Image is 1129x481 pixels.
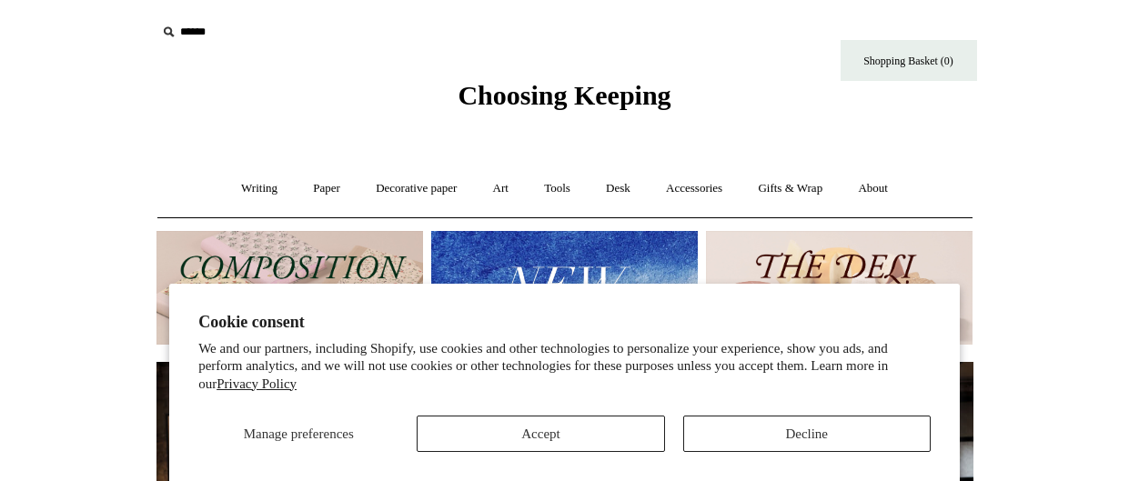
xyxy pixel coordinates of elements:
[417,416,664,452] button: Accept
[225,165,294,213] a: Writing
[842,165,904,213] a: About
[683,416,931,452] button: Decline
[528,165,587,213] a: Tools
[841,40,977,81] a: Shopping Basket (0)
[198,416,398,452] button: Manage preferences
[359,165,473,213] a: Decorative paper
[198,340,931,394] p: We and our partners, including Shopify, use cookies and other technologies to personalize your ex...
[590,165,647,213] a: Desk
[741,165,839,213] a: Gifts & Wrap
[297,165,357,213] a: Paper
[706,231,973,345] img: The Deli Counter
[431,231,698,345] img: New.jpg__PID:f73bdf93-380a-4a35-bcfe-7823039498e1
[458,80,670,110] span: Choosing Keeping
[217,376,297,391] a: Privacy Policy
[650,165,739,213] a: Accessories
[458,95,670,107] a: Choosing Keeping
[198,313,931,332] h2: Cookie consent
[477,165,525,213] a: Art
[244,426,354,441] span: Manage preferences
[156,231,423,345] img: 202302 Composition ledgers.jpg__PID:69722ee6-fa44-49dd-a067-31375e5d54ec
